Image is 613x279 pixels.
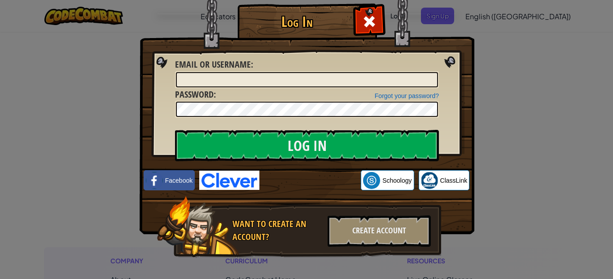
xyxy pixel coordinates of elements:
img: classlink-logo-small.png [421,172,438,189]
span: Email or Username [175,58,251,70]
h1: Log In [240,14,354,30]
span: ClassLink [440,176,468,185]
a: Forgot your password? [375,92,439,99]
div: Create Account [328,215,431,247]
span: Facebook [165,176,193,185]
label: : [175,88,216,101]
input: Log In [175,130,439,161]
span: Password [175,88,214,100]
span: Schoology [382,176,412,185]
img: clever-logo-blue.png [199,171,259,190]
div: Want to create an account? [232,218,322,243]
label: : [175,58,253,71]
img: schoology.png [363,172,380,189]
img: facebook_small.png [146,172,163,189]
iframe: Sign in with Google Button [259,171,361,190]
